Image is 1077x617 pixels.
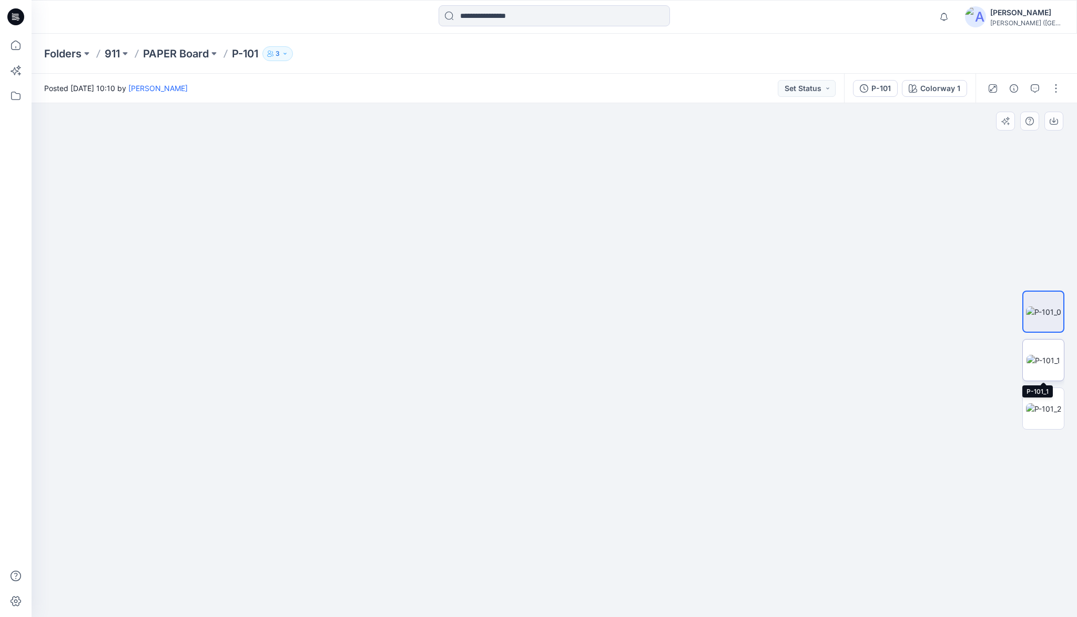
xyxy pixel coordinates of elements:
[871,83,891,94] div: P-101
[1005,80,1022,97] button: Details
[351,92,757,617] img: eyJhbGciOiJIUzI1NiIsImtpZCI6IjAiLCJzbHQiOiJzZXMiLCJ0eXAiOiJKV1QifQ.eyJkYXRhIjp7InR5cGUiOiJzdG9yYW...
[44,46,82,61] a: Folders
[105,46,120,61] a: 911
[1027,355,1060,366] img: P-101_1
[128,84,188,93] a: [PERSON_NAME]
[990,19,1064,27] div: [PERSON_NAME] ([GEOGRAPHIC_DATA]) Exp...
[990,6,1064,19] div: [PERSON_NAME]
[902,80,967,97] button: Colorway 1
[965,6,986,27] img: avatar
[232,46,258,61] p: P-101
[262,46,293,61] button: 3
[1026,403,1061,414] img: P-101_2
[276,48,280,59] p: 3
[44,83,188,94] span: Posted [DATE] 10:10 by
[853,80,898,97] button: P-101
[920,83,960,94] div: Colorway 1
[143,46,209,61] a: PAPER Board
[1026,306,1061,317] img: P-101_0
